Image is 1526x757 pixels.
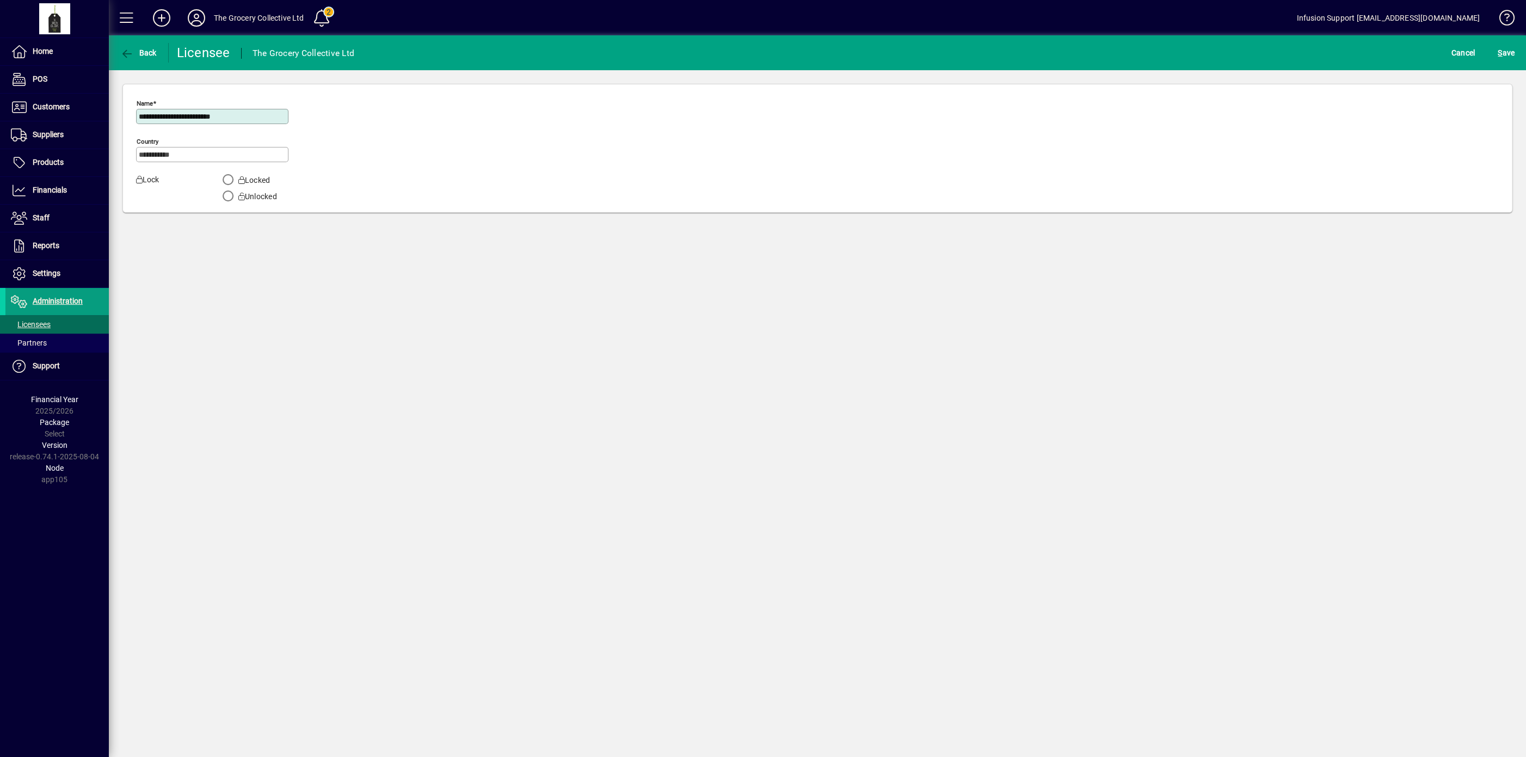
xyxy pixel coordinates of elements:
[179,8,214,28] button: Profile
[5,353,109,380] a: Support
[5,38,109,65] a: Home
[5,260,109,287] a: Settings
[1491,2,1512,38] a: Knowledge Base
[31,395,78,404] span: Financial Year
[42,441,67,450] span: Version
[137,100,153,107] mat-label: Name
[1296,9,1480,27] div: Infusion Support [EMAIL_ADDRESS][DOMAIN_NAME]
[5,177,109,204] a: Financials
[1451,44,1475,61] span: Cancel
[1449,43,1478,63] button: Cancel
[40,418,69,427] span: Package
[5,315,109,334] a: Licensees
[120,48,157,57] span: Back
[5,205,109,232] a: Staff
[144,8,179,28] button: Add
[5,149,109,176] a: Products
[33,130,64,139] span: Suppliers
[46,464,64,472] span: Node
[137,138,158,145] mat-label: Country
[33,361,60,370] span: Support
[128,174,198,202] label: Lock
[33,75,47,83] span: POS
[118,43,159,63] button: Back
[33,158,64,167] span: Products
[236,191,277,202] label: Unlocked
[33,213,50,222] span: Staff
[11,339,47,347] span: Partners
[33,102,70,111] span: Customers
[5,334,109,352] a: Partners
[236,175,270,186] label: Locked
[11,320,51,329] span: Licensees
[177,44,230,61] div: Licensee
[33,269,60,278] span: Settings
[1498,48,1502,57] span: S
[33,297,83,305] span: Administration
[33,47,53,56] span: Home
[253,45,355,62] div: The Grocery Collective Ltd
[214,9,304,27] div: The Grocery Collective Ltd
[5,66,109,93] a: POS
[33,186,67,194] span: Financials
[33,241,59,250] span: Reports
[109,43,169,63] app-page-header-button: Back
[1495,43,1517,63] button: Save
[5,232,109,260] a: Reports
[5,94,109,121] a: Customers
[1498,44,1515,61] span: ave
[5,121,109,149] a: Suppliers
